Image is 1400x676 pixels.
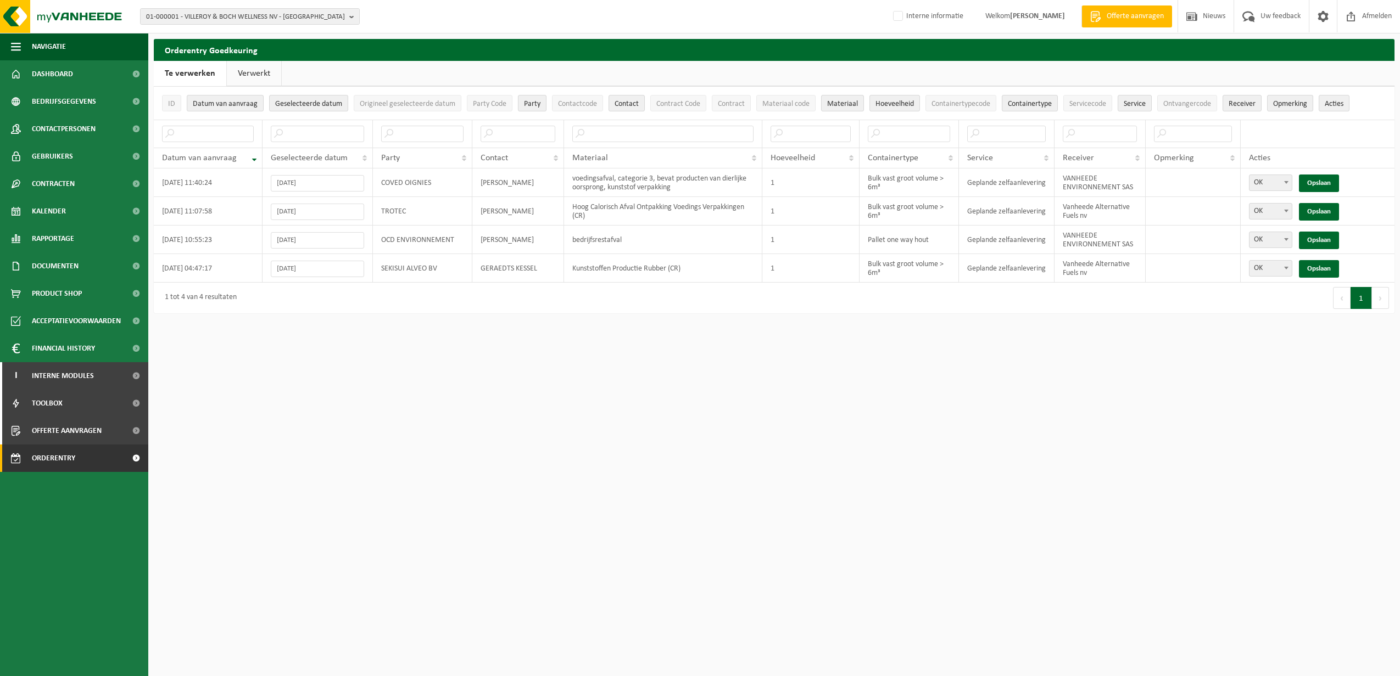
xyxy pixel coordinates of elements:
td: VANHEEDE ENVIRONNEMENT SAS [1055,226,1146,254]
td: Bulk vast groot volume > 6m³ [860,197,959,226]
span: Dashboard [32,60,73,88]
button: PartyParty: Activate to sort [518,95,546,111]
span: Containertype [868,154,918,162]
td: Geplande zelfaanlevering [959,168,1055,197]
button: ContainertypecodeContainertypecode: Activate to sort [925,95,996,111]
span: Contactpersonen [32,115,96,143]
td: [PERSON_NAME] [472,226,564,254]
td: Vanheede Alternative Fuels nv [1055,197,1146,226]
td: 1 [762,197,860,226]
strong: [PERSON_NAME] [1010,12,1065,20]
button: ContactContact: Activate to sort [609,95,645,111]
span: Offerte aanvragen [1104,11,1167,22]
button: ServicecodeServicecode: Activate to sort [1063,95,1112,111]
span: Bedrijfsgegevens [32,88,96,115]
a: Opslaan [1299,260,1339,278]
button: ContainertypeContainertype: Activate to sort [1002,95,1058,111]
td: 1 [762,168,860,197]
span: 01-000001 - VILLEROY & BOCH WELLNESS NV - [GEOGRAPHIC_DATA] [146,9,345,25]
button: ReceiverReceiver: Activate to sort [1223,95,1262,111]
span: Receiver [1063,154,1094,162]
td: SEKISUI ALVEO BV [373,254,473,283]
td: Vanheede Alternative Fuels nv [1055,254,1146,283]
span: Party Code [473,100,506,108]
label: Interne informatie [891,8,963,25]
span: Servicecode [1069,100,1106,108]
a: Opslaan [1299,203,1339,221]
span: Product Shop [32,280,82,307]
span: Contracten [32,170,75,198]
span: Service [967,154,993,162]
span: Acties [1325,100,1343,108]
button: HoeveelheidHoeveelheid: Activate to sort [869,95,920,111]
span: OK [1249,232,1292,248]
button: ContractContract: Activate to sort [712,95,751,111]
span: Party [524,100,540,108]
button: ServiceService: Activate to sort [1118,95,1152,111]
span: Navigatie [32,33,66,60]
span: Containertype [1008,100,1052,108]
span: Opmerking [1273,100,1307,108]
a: Te verwerken [154,61,226,86]
button: Origineel geselecteerde datumOrigineel geselecteerde datum: Activate to sort [354,95,461,111]
span: Contract [718,100,745,108]
button: Geselecteerde datumGeselecteerde datum: Activate to sort [269,95,348,111]
span: Datum van aanvraag [193,100,258,108]
span: Geselecteerde datum [275,100,342,108]
span: Acceptatievoorwaarden [32,307,121,335]
span: OK [1250,261,1292,276]
span: Party [381,154,400,162]
button: 1 [1351,287,1372,309]
span: Acties [1249,154,1270,162]
button: Materiaal codeMateriaal code: Activate to sort [756,95,816,111]
button: IDID: Activate to sort [162,95,181,111]
button: Next [1372,287,1389,309]
td: Geplande zelfaanlevering [959,226,1055,254]
td: [DATE] 04:47:17 [154,254,263,283]
td: Pallet one way hout [860,226,959,254]
span: Orderentry Goedkeuring [32,444,124,472]
button: Datum van aanvraagDatum van aanvraag: Activate to remove sorting [187,95,264,111]
td: [DATE] 11:40:24 [154,168,263,197]
span: Contact [481,154,508,162]
td: [PERSON_NAME] [472,168,564,197]
td: bedrijfsrestafval [564,226,762,254]
span: OK [1250,204,1292,219]
button: Party CodeParty Code: Activate to sort [467,95,512,111]
button: ContactcodeContactcode: Activate to sort [552,95,603,111]
td: [DATE] 11:07:58 [154,197,263,226]
span: OK [1249,260,1292,277]
h2: Orderentry Goedkeuring [154,39,1395,60]
button: Previous [1333,287,1351,309]
span: Ontvangercode [1163,100,1211,108]
span: Gebruikers [32,143,73,170]
span: Geselecteerde datum [271,154,348,162]
td: voedingsafval, categorie 3, bevat producten van dierlijke oorsprong, kunststof verpakking [564,168,762,197]
span: ID [168,100,175,108]
button: MateriaalMateriaal: Activate to sort [821,95,864,111]
a: Opslaan [1299,174,1339,192]
button: 01-000001 - VILLEROY & BOCH WELLNESS NV - [GEOGRAPHIC_DATA] [140,8,360,25]
span: Financial History [32,335,95,362]
span: Service [1124,100,1146,108]
span: OK [1250,232,1292,247]
td: Geplande zelfaanlevering [959,197,1055,226]
span: Toolbox [32,390,63,417]
span: Materiaal [572,154,608,162]
span: Kalender [32,198,66,225]
span: OK [1250,175,1292,190]
button: OpmerkingOpmerking: Activate to sort [1267,95,1313,111]
span: Interne modules [32,362,94,390]
span: Contact [615,100,639,108]
a: Verwerkt [227,61,281,86]
td: Kunststoffen Productie Rubber (CR) [564,254,762,283]
div: 1 tot 4 van 4 resultaten [159,288,237,308]
td: OCD ENVIRONNEMENT [373,226,473,254]
span: Origineel geselecteerde datum [360,100,455,108]
td: TROTEC [373,197,473,226]
span: OK [1249,174,1292,191]
span: Hoeveelheid [875,100,914,108]
span: OK [1249,203,1292,219]
td: Bulk vast groot volume > 6m³ [860,168,959,197]
td: [DATE] 10:55:23 [154,226,263,254]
